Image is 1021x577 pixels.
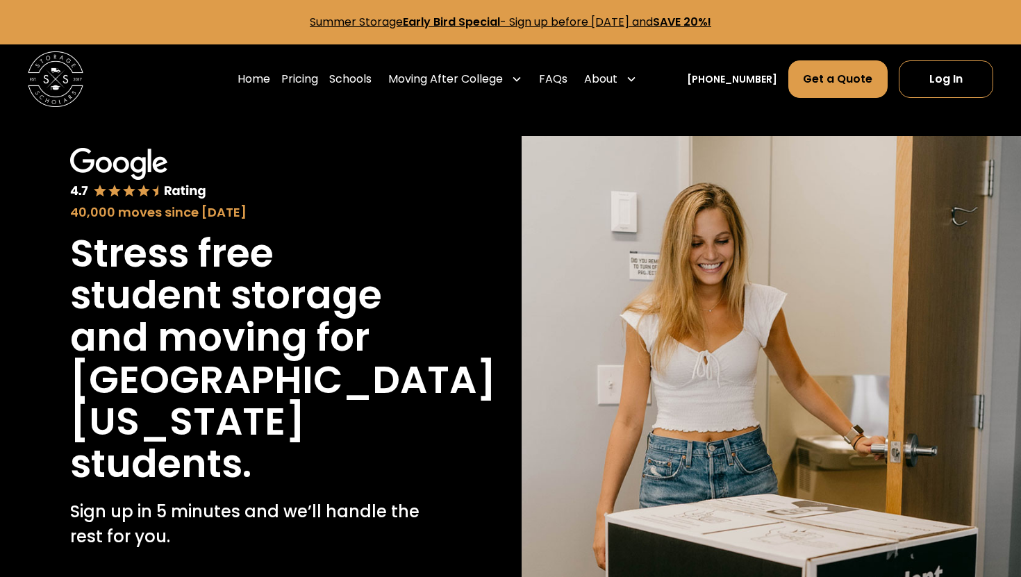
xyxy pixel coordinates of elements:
[70,233,430,359] h1: Stress free student storage and moving for
[899,60,993,98] a: Log In
[70,499,430,549] p: Sign up in 5 minutes and we’ll handle the rest for you.
[383,60,528,99] div: Moving After College
[388,71,503,87] div: Moving After College
[579,60,642,99] div: About
[539,60,567,99] a: FAQs
[584,71,617,87] div: About
[70,148,207,200] img: Google 4.7 star rating
[310,14,711,30] a: Summer StorageEarly Bird Special- Sign up before [DATE] andSAVE 20%!
[281,60,318,99] a: Pricing
[70,359,496,443] h1: [GEOGRAPHIC_DATA][US_STATE]
[403,14,500,30] strong: Early Bird Special
[70,203,430,221] div: 40,000 moves since [DATE]
[788,60,887,98] a: Get a Quote
[70,443,251,485] h1: students.
[238,60,270,99] a: Home
[653,14,711,30] strong: SAVE 20%!
[329,60,372,99] a: Schools
[687,72,777,87] a: [PHONE_NUMBER]
[28,51,83,107] img: Storage Scholars main logo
